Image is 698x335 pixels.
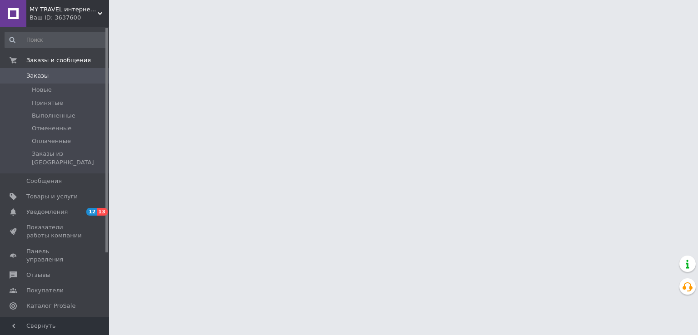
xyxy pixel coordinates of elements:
[30,5,98,14] span: MY TRAVEL интернет-магазин сумок, одежды и аксессуаров
[26,223,84,240] span: Показатели работы компании
[26,177,62,185] span: Сообщения
[26,302,75,310] span: Каталог ProSale
[5,32,107,48] input: Поиск
[30,14,109,22] div: Ваш ID: 3637600
[32,137,71,145] span: Оплаченные
[26,192,78,201] span: Товары и услуги
[97,208,107,216] span: 13
[86,208,97,216] span: 12
[32,86,52,94] span: Новые
[26,271,50,279] span: Отзывы
[26,72,49,80] span: Заказы
[26,247,84,264] span: Панель управления
[32,150,106,166] span: Заказы из [GEOGRAPHIC_DATA]
[32,124,71,133] span: Отмененные
[32,99,63,107] span: Принятые
[32,112,75,120] span: Выполненные
[26,56,91,64] span: Заказы и сообщения
[26,208,68,216] span: Уведомления
[26,286,64,295] span: Покупатели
